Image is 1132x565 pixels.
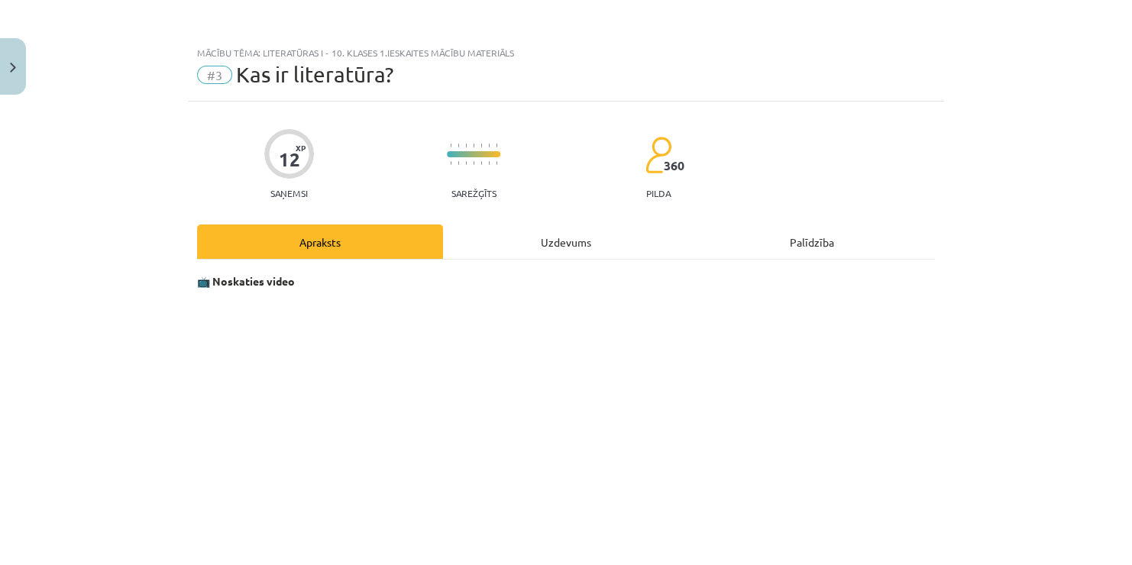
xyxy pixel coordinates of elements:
span: #3 [197,66,232,84]
p: Saņemsi [264,188,314,199]
img: icon-short-line-57e1e144782c952c97e751825c79c345078a6d821885a25fce030b3d8c18986b.svg [488,161,490,165]
img: icon-short-line-57e1e144782c952c97e751825c79c345078a6d821885a25fce030b3d8c18986b.svg [450,161,451,165]
div: Apraksts [197,224,443,259]
img: icon-short-line-57e1e144782c952c97e751825c79c345078a6d821885a25fce030b3d8c18986b.svg [465,161,467,165]
span: 360 [664,159,684,173]
img: icon-short-line-57e1e144782c952c97e751825c79c345078a6d821885a25fce030b3d8c18986b.svg [473,161,474,165]
span: Kas ir literatūra? [236,62,393,87]
img: icon-short-line-57e1e144782c952c97e751825c79c345078a6d821885a25fce030b3d8c18986b.svg [480,161,482,165]
img: icon-short-line-57e1e144782c952c97e751825c79c345078a6d821885a25fce030b3d8c18986b.svg [458,144,459,147]
div: 12 [279,149,300,170]
strong: 📺 Noskaties video [197,274,295,288]
p: Sarežģīts [451,188,496,199]
img: icon-short-line-57e1e144782c952c97e751825c79c345078a6d821885a25fce030b3d8c18986b.svg [473,144,474,147]
span: XP [296,144,306,152]
div: Mācību tēma: Literatūras i - 10. klases 1.ieskaites mācību materiāls [197,47,935,58]
p: pilda [646,188,671,199]
div: Uzdevums [443,224,689,259]
img: icon-short-line-57e1e144782c952c97e751825c79c345078a6d821885a25fce030b3d8c18986b.svg [496,144,497,147]
img: icon-short-line-57e1e144782c952c97e751825c79c345078a6d821885a25fce030b3d8c18986b.svg [458,161,459,165]
img: students-c634bb4e5e11cddfef0936a35e636f08e4e9abd3cc4e673bd6f9a4125e45ecb1.svg [645,136,671,174]
img: icon-short-line-57e1e144782c952c97e751825c79c345078a6d821885a25fce030b3d8c18986b.svg [450,144,451,147]
img: icon-short-line-57e1e144782c952c97e751825c79c345078a6d821885a25fce030b3d8c18986b.svg [480,144,482,147]
img: icon-short-line-57e1e144782c952c97e751825c79c345078a6d821885a25fce030b3d8c18986b.svg [465,144,467,147]
img: icon-short-line-57e1e144782c952c97e751825c79c345078a6d821885a25fce030b3d8c18986b.svg [488,144,490,147]
img: icon-close-lesson-0947bae3869378f0d4975bcd49f059093ad1ed9edebbc8119c70593378902aed.svg [10,63,16,73]
div: Palīdzība [689,224,935,259]
img: icon-short-line-57e1e144782c952c97e751825c79c345078a6d821885a25fce030b3d8c18986b.svg [496,161,497,165]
